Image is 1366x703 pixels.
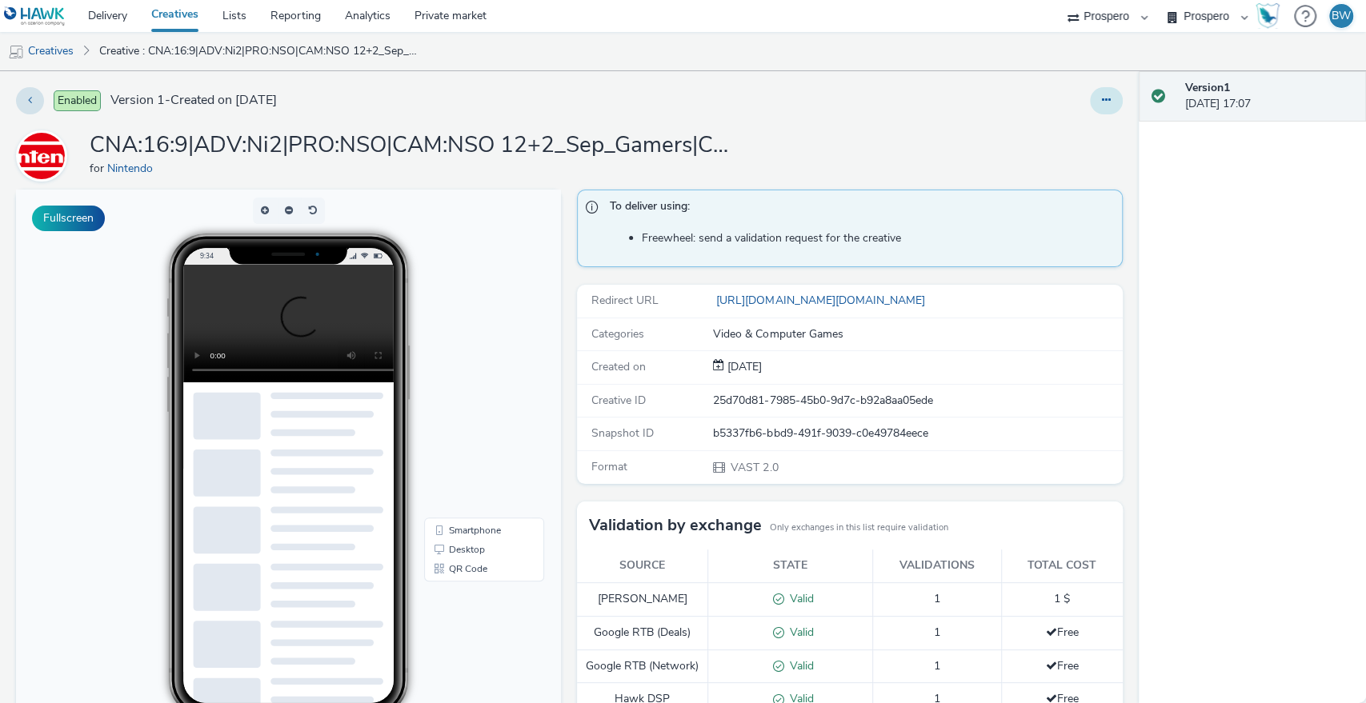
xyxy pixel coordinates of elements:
div: BW [1332,4,1351,28]
h3: Validation by exchange [589,513,762,537]
li: Desktop [411,350,525,369]
img: Hawk Academy [1256,3,1280,29]
td: [PERSON_NAME] [577,582,708,616]
span: Valid [784,591,814,606]
span: To deliver using: [610,198,1105,219]
span: 1 [934,591,940,606]
div: 25d70d81-7985-45b0-9d7c-b92a8aa05ede [713,393,1120,409]
td: Google RTB (Deals) [577,616,708,649]
span: Format [591,459,627,474]
img: mobile [8,44,24,60]
span: Redirect URL [591,293,659,308]
li: Freewheel: send a validation request for the creative [642,230,1113,246]
div: Creation 12 September 2025, 17:07 [724,359,762,375]
a: [URL][DOMAIN_NAME][DOMAIN_NAME] [713,293,931,308]
a: Nintendo [16,148,74,163]
span: for [90,161,107,176]
span: Snapshot ID [591,425,654,441]
h1: CNA:16:9|ADV:Ni2|PRO:NSO|CAM:NSO 12+2_Sep_Gamers|CHA:Video|PLA:Prospero|INV:Ogury|PHA:12+2 Promo|... [90,130,730,161]
img: undefined Logo [4,6,66,26]
span: Enabled [54,90,101,111]
a: Hawk Academy [1256,3,1286,29]
div: b5337fb6-bbd9-491f-9039-c0e49784eece [713,425,1120,441]
span: Valid [784,658,814,673]
th: Source [577,549,708,582]
span: Desktop [433,355,469,365]
a: Creative : CNA:16:9|ADV:Ni2|PRO:NSO|CAM:NSO 12+2_Sep_Gamers|CHA:Video|PLA:Prospero|INV:Ogury|PHA:... [91,32,433,70]
span: Valid [784,625,814,640]
span: Created on [591,359,646,374]
span: Smartphone [433,336,485,346]
div: Video & Computer Games [713,326,1120,342]
span: 1 [934,658,940,673]
th: State [708,549,873,582]
span: [DATE] [724,359,762,374]
span: 9:34 [184,62,198,70]
span: Categories [591,326,644,342]
small: Only exchanges in this list require validation [770,521,948,534]
span: Creative ID [591,393,646,408]
span: QR Code [433,374,471,384]
th: Validations [873,549,1001,582]
button: Fullscreen [32,206,105,231]
strong: Version 1 [1185,80,1230,95]
th: Total cost [1001,549,1122,582]
img: Nintendo [18,133,65,179]
div: [DATE] 17:07 [1185,80,1353,113]
span: 1 $ [1054,591,1070,606]
li: Smartphone [411,331,525,350]
li: QR Code [411,369,525,389]
span: 1 [934,625,940,640]
td: Google RTB (Network) [577,649,708,683]
a: Nintendo [107,161,159,176]
span: Version 1 - Created on [DATE] [110,91,277,110]
span: VAST 2.0 [729,460,778,475]
span: Free [1046,625,1079,640]
span: Free [1046,658,1079,673]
